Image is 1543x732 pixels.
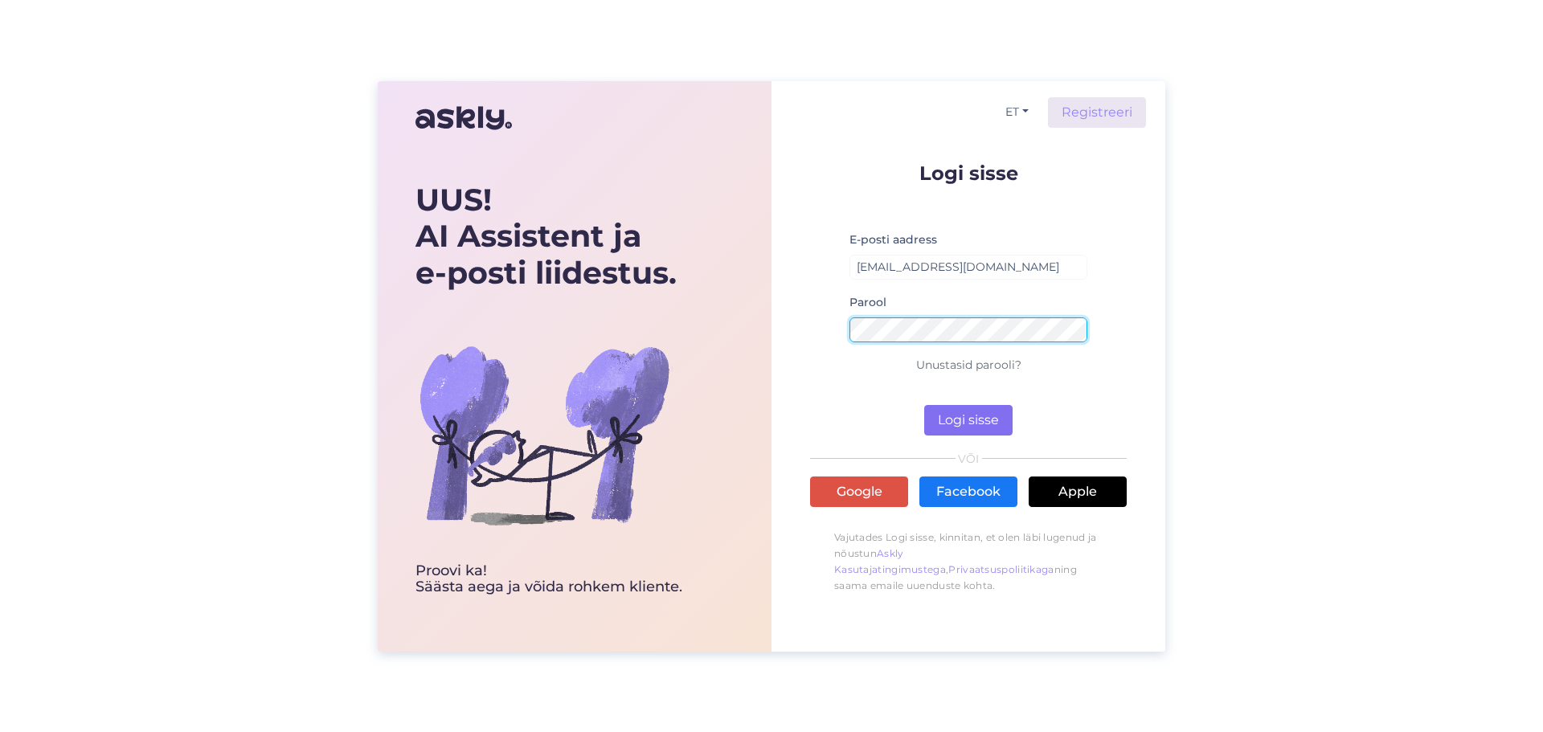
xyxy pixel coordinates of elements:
button: ET [999,100,1035,124]
p: Logi sisse [810,163,1127,183]
button: Logi sisse [924,405,1013,436]
a: Apple [1029,476,1127,507]
a: Registreeri [1048,97,1146,128]
a: Askly Kasutajatingimustega [834,547,946,575]
img: bg-askly [415,306,673,563]
span: VÕI [956,453,982,464]
p: Vajutades Logi sisse, kinnitan, et olen läbi lugenud ja nõustun , ning saama emaile uuenduste kohta. [810,521,1127,602]
label: Parool [849,294,886,311]
a: Google [810,476,908,507]
a: Unustasid parooli? [916,358,1021,372]
div: UUS! AI Assistent ja e-posti liidestus. [415,182,682,292]
div: Proovi ka! Säästa aega ja võida rohkem kliente. [415,563,682,595]
label: E-posti aadress [849,231,937,248]
a: Privaatsuspoliitikaga [948,563,1054,575]
a: Facebook [919,476,1017,507]
img: Askly [415,99,512,137]
input: Sisesta e-posti aadress [849,255,1087,280]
